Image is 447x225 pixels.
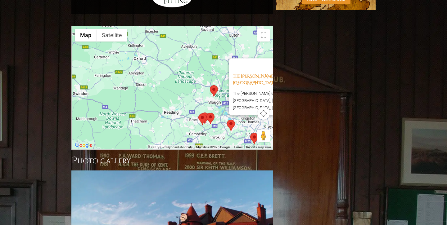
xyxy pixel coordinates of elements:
button: Keyboard shortcuts [166,145,192,149]
a: Report a map error [246,145,271,149]
span: Map data ©2025 Google [196,145,230,149]
a: Open this area in Google Maps (opens a new window) [73,141,94,149]
a: The [PERSON_NAME] Golf Club, [GEOGRAPHIC_DATA] [GEOGRAPHIC_DATA] [233,73,323,86]
button: Map camera controls [257,107,270,120]
button: Toggle fullscreen view [257,29,270,42]
a: Terms (opens in new tab) [234,145,242,149]
button: Show street map [75,29,97,42]
h3: Photo Gallery [71,154,273,167]
p: The [PERSON_NAME] Golf Club, [GEOGRAPHIC_DATA], [GEOGRAPHIC_DATA], [GEOGRAPHIC_DATA], [GEOGRAPHIC... [233,90,326,112]
button: Drag Pegman onto the map to open Street View [257,130,270,142]
button: Show satellite imagery [97,29,127,42]
img: Google [73,141,94,149]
